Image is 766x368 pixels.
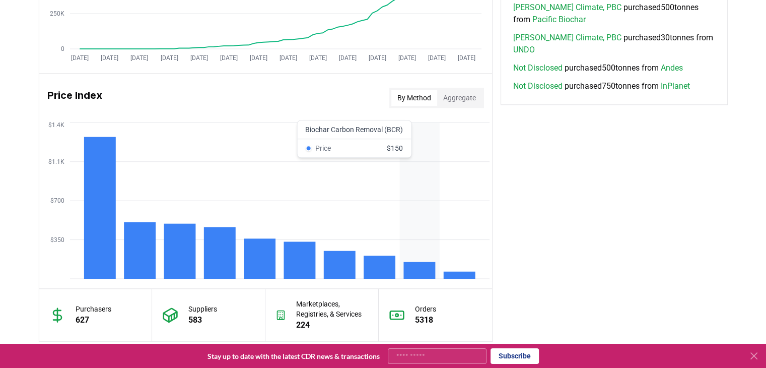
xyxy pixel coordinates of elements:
span: purchased 750 tonnes from [513,80,690,92]
a: [PERSON_NAME] Climate, PBC [513,2,621,14]
a: UNDO [513,44,535,56]
p: 627 [76,314,111,326]
tspan: [DATE] [190,54,207,62]
p: Marketplaces, Registries, & Services [296,299,368,319]
span: purchased 500 tonnes from [513,62,683,74]
a: [PERSON_NAME] Climate, PBC [513,32,621,44]
tspan: [DATE] [398,54,415,62]
tspan: 0 [60,45,64,52]
a: Not Disclosed [513,80,563,92]
p: 583 [188,314,217,326]
a: Pacific Biochar [532,14,586,26]
span: purchased 30 tonnes from [513,32,715,56]
p: Suppliers [188,304,217,314]
tspan: [DATE] [101,54,118,62]
tspan: $350 [50,236,64,243]
tspan: [DATE] [130,54,148,62]
p: 224 [296,319,368,331]
tspan: [DATE] [71,54,89,62]
tspan: [DATE] [160,54,178,62]
tspan: $1.1K [48,158,64,165]
a: InPlanet [661,80,690,92]
a: Andes [661,62,683,74]
tspan: $700 [50,197,64,204]
button: By Method [391,90,437,106]
tspan: 250K [49,10,64,17]
button: Aggregate [437,90,482,106]
a: Not Disclosed [513,62,563,74]
tspan: $1.4K [48,121,64,128]
tspan: [DATE] [309,54,326,62]
tspan: [DATE] [338,54,356,62]
tspan: [DATE] [458,54,475,62]
h3: Price Index [47,88,102,108]
tspan: [DATE] [428,54,445,62]
p: 5318 [415,314,436,326]
tspan: [DATE] [249,54,267,62]
tspan: [DATE] [220,54,237,62]
tspan: [DATE] [279,54,297,62]
p: Purchasers [76,304,111,314]
tspan: [DATE] [368,54,386,62]
p: Orders [415,304,436,314]
span: purchased 500 tonnes from [513,2,715,26]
